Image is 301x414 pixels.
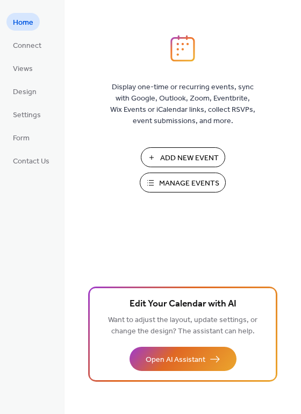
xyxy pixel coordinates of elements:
span: Want to adjust the layout, update settings, or change the design? The assistant can help. [108,313,257,339]
span: Add New Event [160,153,219,164]
button: Add New Event [141,147,225,167]
span: Manage Events [159,178,219,189]
button: Manage Events [140,173,226,192]
a: Contact Us [6,152,56,169]
img: logo_icon.svg [170,35,195,62]
a: Home [6,13,40,31]
span: Form [13,133,30,144]
a: Design [6,82,43,100]
a: Form [6,129,36,146]
button: Open AI Assistant [130,347,236,371]
span: Views [13,63,33,75]
span: Edit Your Calendar with AI [130,297,236,312]
a: Settings [6,105,47,123]
span: Open AI Assistant [146,354,205,366]
span: Connect [13,40,41,52]
span: Settings [13,110,41,121]
span: Contact Us [13,156,49,167]
span: Design [13,87,37,98]
a: Views [6,59,39,77]
span: Home [13,17,33,28]
a: Connect [6,36,48,54]
span: Display one-time or recurring events, sync with Google, Outlook, Zoom, Eventbrite, Wix Events or ... [110,82,255,127]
